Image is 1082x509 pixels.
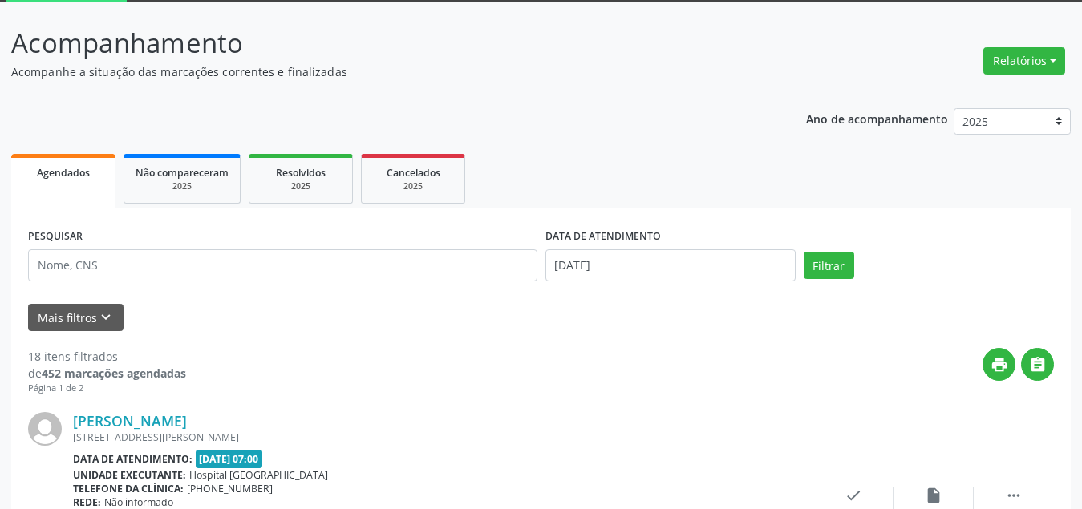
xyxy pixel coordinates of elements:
[28,249,537,281] input: Nome, CNS
[28,412,62,446] img: img
[11,63,753,80] p: Acompanhe a situação das marcações correntes e finalizadas
[804,252,854,279] button: Filtrar
[983,348,1015,381] button: print
[845,487,862,504] i: check
[73,482,184,495] b: Telefone da clínica:
[189,468,328,482] span: Hospital [GEOGRAPHIC_DATA]
[261,180,341,192] div: 2025
[28,382,186,395] div: Página 1 de 2
[1029,356,1047,374] i: 
[545,224,661,249] label: DATA DE ATENDIMENTO
[373,180,453,192] div: 2025
[73,430,813,444] div: [STREET_ADDRESS][PERSON_NAME]
[276,166,326,180] span: Resolvidos
[37,166,90,180] span: Agendados
[42,366,186,381] strong: 452 marcações agendadas
[387,166,440,180] span: Cancelados
[11,23,753,63] p: Acompanhamento
[28,365,186,382] div: de
[73,495,101,509] b: Rede:
[73,412,187,430] a: [PERSON_NAME]
[1005,487,1023,504] i: 
[28,348,186,365] div: 18 itens filtrados
[28,304,124,332] button: Mais filtroskeyboard_arrow_down
[806,108,948,128] p: Ano de acompanhamento
[187,482,273,495] span: [PHONE_NUMBER]
[97,309,115,326] i: keyboard_arrow_down
[136,180,229,192] div: 2025
[73,468,186,482] b: Unidade executante:
[104,495,173,509] span: Não informado
[73,452,192,466] b: Data de atendimento:
[136,166,229,180] span: Não compareceram
[545,249,796,281] input: Selecione um intervalo
[196,450,263,468] span: [DATE] 07:00
[28,224,83,249] label: PESQUISAR
[1021,348,1054,381] button: 
[925,487,942,504] i: insert_drive_file
[991,356,1008,374] i: print
[983,47,1065,75] button: Relatórios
